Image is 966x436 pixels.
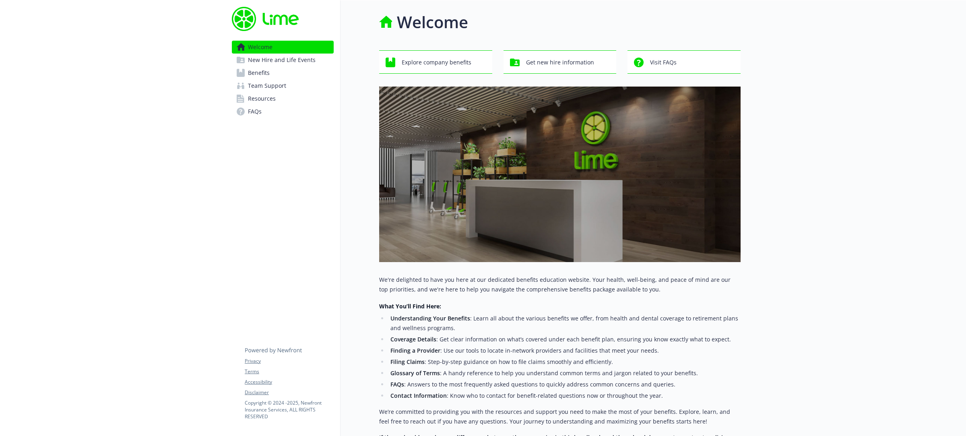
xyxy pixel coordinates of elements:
strong: Contact Information [390,392,447,399]
p: We’re committed to providing you with the resources and support you need to make the most of your... [379,407,741,426]
span: Explore company benefits [402,55,471,70]
button: Explore company benefits [379,50,492,74]
strong: FAQs [390,380,404,388]
li: : Answers to the most frequently asked questions to quickly address common concerns and queries. [388,380,741,389]
strong: Coverage Details [390,335,436,343]
button: Get new hire information [504,50,617,74]
a: New Hire and Life Events [232,54,334,66]
a: Team Support [232,79,334,92]
h1: Welcome [397,10,468,34]
p: Copyright © 2024 - 2025 , Newfront Insurance Services, ALL RIGHTS RESERVED [245,399,333,420]
strong: Understanding Your Benefits [390,314,470,322]
strong: Glossary of Terms [390,369,440,377]
li: : Step-by-step guidance on how to file claims smoothly and efficiently. [388,357,741,367]
span: Welcome [248,41,272,54]
span: Resources [248,92,276,105]
button: Visit FAQs [627,50,741,74]
a: Disclaimer [245,389,333,396]
a: Accessibility [245,378,333,386]
a: Privacy [245,357,333,365]
a: Benefits [232,66,334,79]
li: : Learn all about the various benefits we offer, from health and dental coverage to retirement pl... [388,314,741,333]
strong: Finding a Provider [390,347,440,354]
p: We're delighted to have you here at our dedicated benefits education website. Your health, well-b... [379,275,741,294]
li: : Know who to contact for benefit-related questions now or throughout the year. [388,391,741,401]
span: Visit FAQs [650,55,677,70]
a: Resources [232,92,334,105]
span: New Hire and Life Events [248,54,316,66]
strong: What You’ll Find Here: [379,302,441,310]
li: : A handy reference to help you understand common terms and jargon related to your benefits. [388,368,741,378]
span: Get new hire information [526,55,594,70]
a: Terms [245,368,333,375]
a: FAQs [232,105,334,118]
li: : Get clear information on what’s covered under each benefit plan, ensuring you know exactly what... [388,335,741,344]
a: Welcome [232,41,334,54]
img: overview page banner [379,87,741,262]
span: Team Support [248,79,286,92]
strong: Filing Claims [390,358,425,366]
span: FAQs [248,105,262,118]
li: : Use our tools to locate in-network providers and facilities that meet your needs. [388,346,741,355]
span: Benefits [248,66,270,79]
